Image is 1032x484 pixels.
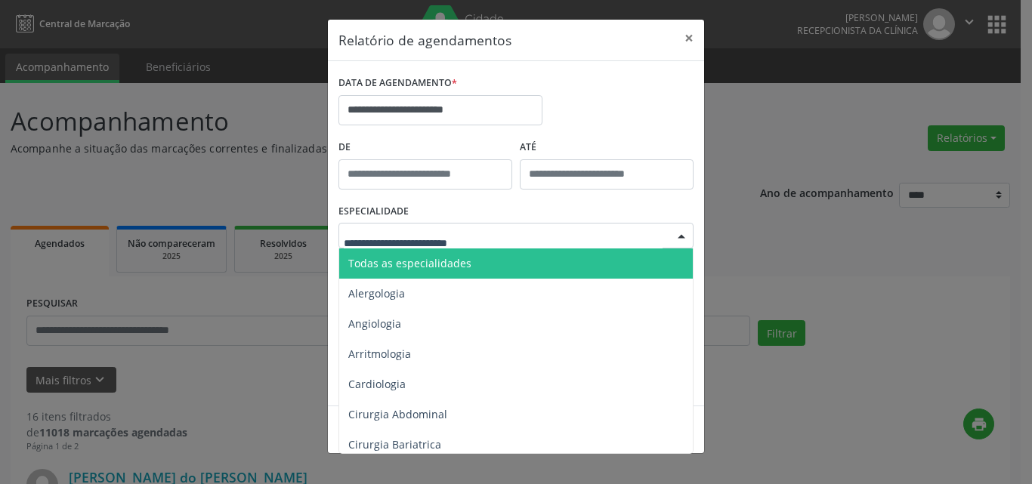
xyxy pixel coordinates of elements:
[338,72,457,95] label: DATA DE AGENDAMENTO
[348,256,471,270] span: Todas as especialidades
[348,286,405,301] span: Alergologia
[348,407,447,421] span: Cirurgia Abdominal
[338,136,512,159] label: De
[338,30,511,50] h5: Relatório de agendamentos
[338,200,409,224] label: ESPECIALIDADE
[348,437,441,452] span: Cirurgia Bariatrica
[348,316,401,331] span: Angiologia
[348,377,406,391] span: Cardiologia
[348,347,411,361] span: Arritmologia
[520,136,694,159] label: ATÉ
[674,20,704,57] button: Close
